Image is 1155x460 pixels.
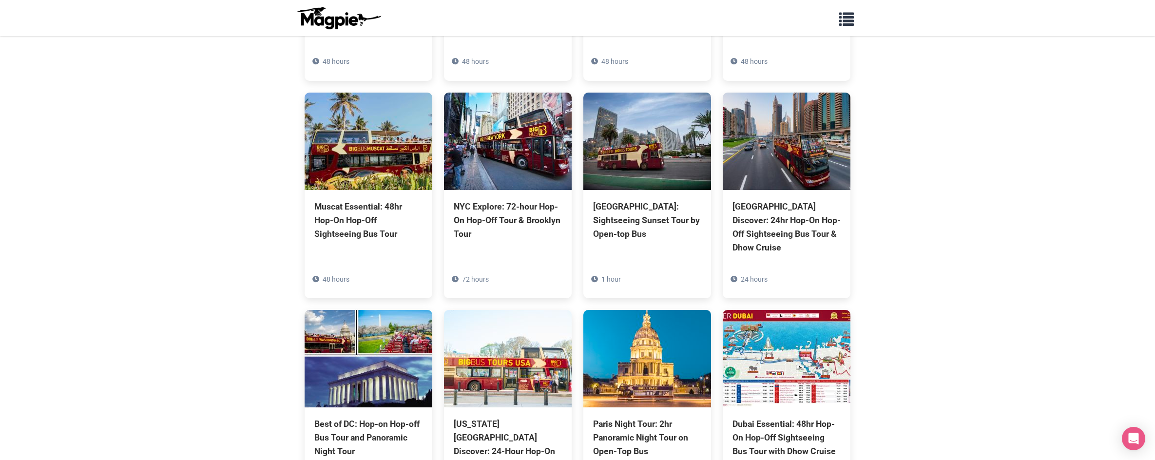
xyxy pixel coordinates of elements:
[723,93,850,190] img: Dubai Discover: 24hr Hop-On Hop-Off Sightseeing Bus Tour & Dhow Cruise
[444,93,572,285] a: NYC Explore: 72-hour Hop-On Hop-Off Tour & Brooklyn Tour 72 hours
[462,57,489,65] span: 48 hours
[723,93,850,299] a: [GEOGRAPHIC_DATA] Discover: 24hr Hop-On Hop-Off Sightseeing Bus Tour & Dhow Cruise 24 hours
[741,57,768,65] span: 48 hours
[305,93,432,285] a: Muscat Essential: 48hr Hop-On Hop-Off Sightseeing Bus Tour 48 hours
[295,6,383,30] img: logo-ab69f6fb50320c5b225c76a69d11143b.png
[583,310,711,407] img: Paris Night Tour: 2hr Panoramic Night Tour on Open-Top Bus
[314,200,423,241] div: Muscat Essential: 48hr Hop-On Hop-Off Sightseeing Bus Tour
[1122,427,1145,450] div: Open Intercom Messenger
[593,417,701,458] div: Paris Night Tour: 2hr Panoramic Night Tour on Open-Top Bus
[305,310,432,407] img: Best of DC: Hop-on Hop-off Bus Tour and Panoramic Night Tour
[583,93,711,285] a: [GEOGRAPHIC_DATA]: Sightseeing Sunset Tour by Open-top Bus 1 hour
[732,200,841,255] div: [GEOGRAPHIC_DATA] Discover: 24hr Hop-On Hop-Off Sightseeing Bus Tour & Dhow Cruise
[454,200,562,241] div: NYC Explore: 72-hour Hop-On Hop-Off Tour & Brooklyn Tour
[305,93,432,190] img: Muscat Essential: 48hr Hop-On Hop-Off Sightseeing Bus Tour
[444,93,572,190] img: NYC Explore: 72-hour Hop-On Hop-Off Tour & Brooklyn Tour
[323,57,349,65] span: 48 hours
[323,275,349,283] span: 48 hours
[462,275,489,283] span: 72 hours
[741,275,768,283] span: 24 hours
[601,275,621,283] span: 1 hour
[593,200,701,241] div: [GEOGRAPHIC_DATA]: Sightseeing Sunset Tour by Open-top Bus
[601,57,628,65] span: 48 hours
[583,93,711,190] img: San Francisco: Sightseeing Sunset Tour by Open-top Bus
[314,417,423,458] div: Best of DC: Hop-on Hop-off Bus Tour and Panoramic Night Tour
[723,310,850,407] img: Dubai Essential: 48hr Hop-On Hop-Off Sightseeing Bus Tour with Dhow Cruise and Aquarium
[444,310,572,407] img: Washington DC Discover: 24-Hour Hop-On Hop-Off Sightseeing Bus Tour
